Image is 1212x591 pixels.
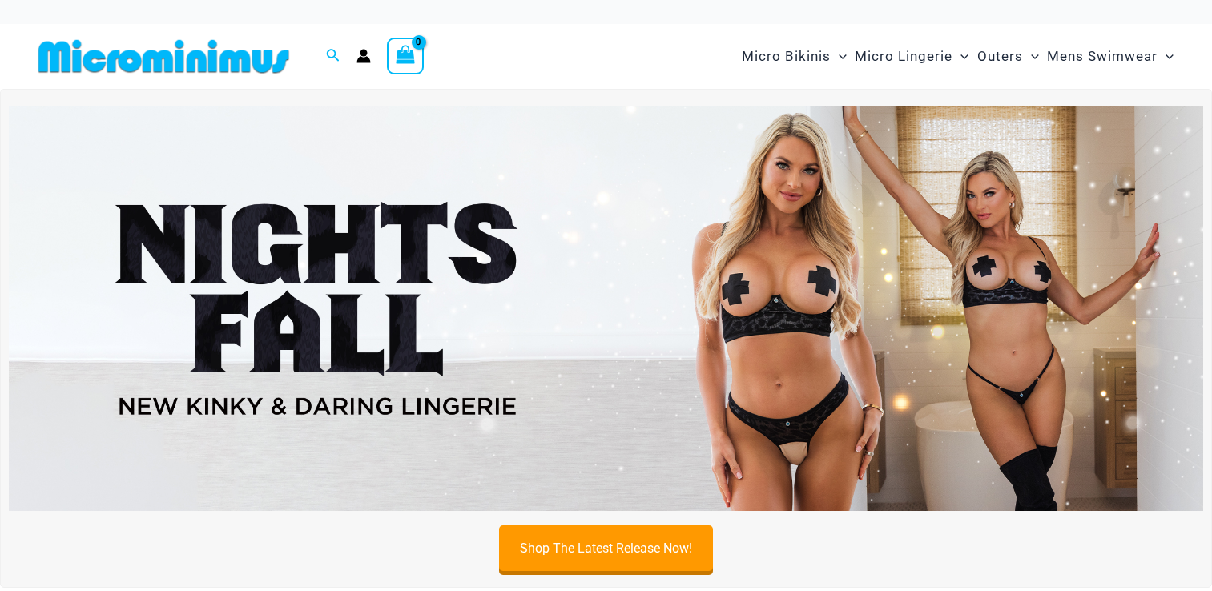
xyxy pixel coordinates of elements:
[851,32,972,81] a: Micro LingerieMenu ToggleMenu Toggle
[1047,36,1158,77] span: Mens Swimwear
[499,525,713,571] a: Shop The Latest Release Now!
[952,36,968,77] span: Menu Toggle
[9,106,1203,512] img: Night's Fall Silver Leopard Pack
[977,36,1023,77] span: Outers
[855,36,952,77] span: Micro Lingerie
[738,32,851,81] a: Micro BikinisMenu ToggleMenu Toggle
[32,38,296,74] img: MM SHOP LOGO FLAT
[973,32,1043,81] a: OutersMenu ToggleMenu Toggle
[1158,36,1174,77] span: Menu Toggle
[387,38,424,74] a: View Shopping Cart, empty
[735,30,1180,83] nav: Site Navigation
[1023,36,1039,77] span: Menu Toggle
[742,36,831,77] span: Micro Bikinis
[326,46,340,66] a: Search icon link
[1043,32,1178,81] a: Mens SwimwearMenu ToggleMenu Toggle
[831,36,847,77] span: Menu Toggle
[356,49,371,63] a: Account icon link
